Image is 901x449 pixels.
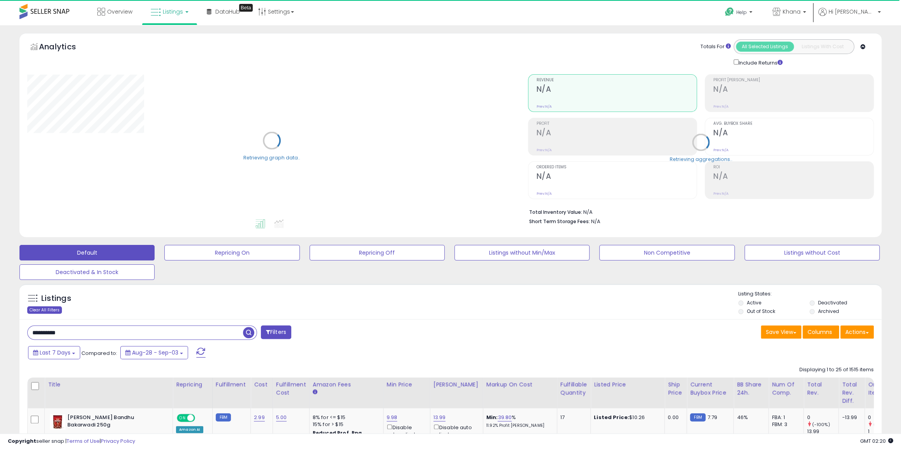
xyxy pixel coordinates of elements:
div: Ship Price [668,381,683,397]
p: 11.92% Profit [PERSON_NAME] [486,423,551,428]
span: Last 7 Days [40,349,70,356]
span: Overview [107,8,132,16]
div: Num of Comp. [772,381,800,397]
div: Total Rev. [807,381,835,397]
button: Actions [840,325,874,339]
div: $10.26 [594,414,658,421]
div: % [486,432,551,447]
a: 39.80 [498,414,512,421]
div: 46% [737,414,762,421]
a: 9.98 [387,414,398,421]
label: Deactivated [818,299,847,306]
b: Max: [486,432,500,439]
b: Min: [486,414,498,421]
span: Aug-28 - Sep-03 [132,349,178,356]
div: FBM: 3 [772,421,797,428]
div: 17 [560,414,584,421]
b: Reduced Prof. Rng. [313,430,364,436]
button: Aug-28 - Sep-03 [120,346,188,359]
a: Terms of Use [67,437,100,445]
div: 1 [868,428,899,435]
div: 0 [807,414,838,421]
a: 13.99 [433,414,446,421]
small: FBM [690,413,705,421]
button: Save View [761,325,801,339]
label: Archived [818,308,839,314]
b: [PERSON_NAME] Bandhu Bakarwadi 250g [67,414,162,430]
div: Min Price [387,381,427,389]
i: Get Help [725,7,734,17]
button: Non Competitive [599,245,734,260]
div: Amazon Fees [313,381,380,389]
button: Default [19,245,155,260]
span: Help [736,9,747,16]
button: Filters [261,325,291,339]
label: Active [747,299,761,306]
span: DataHub [215,8,240,16]
button: Listings without Min/Max [454,245,590,260]
div: 8% for <= $15 [313,414,377,421]
div: Include Returns [728,58,792,66]
button: Deactivated & In Stock [19,264,155,280]
div: Title [48,381,169,389]
small: Amazon Fees. [313,389,317,396]
button: Listings without Cost [744,245,880,260]
div: Fulfillment [216,381,247,389]
div: seller snap | | [8,438,135,445]
strong: Copyright [8,437,36,445]
div: Total Rev. Diff. [842,381,861,405]
div: 0.00 [668,414,681,421]
div: Clear All Filters [27,306,62,314]
a: 2.99 [254,414,265,421]
span: ON [178,415,187,421]
div: 15% for > $15 [313,421,377,428]
span: OFF [194,415,206,421]
button: Repricing Off [310,245,445,260]
h5: Analytics [39,41,91,54]
div: [PERSON_NAME] [433,381,480,389]
div: Fulfillment Cost [276,381,306,397]
a: Hi [PERSON_NAME] [818,8,881,25]
button: Listings With Cost [794,42,852,52]
a: 163.21 [500,432,514,440]
span: Khana [783,8,801,16]
span: 2025-09-11 02:20 GMT [860,437,893,445]
b: Listed Price: [594,414,629,421]
span: Hi [PERSON_NAME] [829,8,875,16]
a: Help [719,1,760,25]
div: 0 [868,414,899,421]
a: 5.00 [276,414,287,421]
div: Fulfillable Quantity [560,381,587,397]
span: Compared to: [81,349,117,357]
div: BB Share 24h. [737,381,765,397]
small: (-100%) [812,421,830,428]
a: Privacy Policy [101,437,135,445]
small: (-100%) [873,421,891,428]
span: Columns [808,328,832,336]
div: Displaying 1 to 25 of 1515 items [799,366,874,374]
button: Repricing On [164,245,299,260]
div: Cost [254,381,269,389]
div: Listed Price [594,381,661,389]
img: 41ANCUwM1kL._SL40_.jpg [50,414,65,430]
div: -13.99 [842,414,859,421]
div: Totals For [700,43,731,51]
div: Disable auto adjust max [433,423,477,438]
p: Listing States: [738,290,882,298]
div: Repricing [176,381,209,389]
span: Listings [163,8,183,16]
th: The percentage added to the cost of goods (COGS) that forms the calculator for Min & Max prices. [483,377,557,408]
button: Last 7 Days [28,346,80,359]
div: Ordered Items [868,381,896,397]
span: 7.79 [707,414,718,421]
small: FBM [216,413,231,421]
div: Disable auto adjust min [387,423,424,445]
h5: Listings [41,293,71,304]
div: Retrieving aggregations.. [669,155,732,162]
label: Out of Stock [747,308,775,314]
div: Retrieving graph data.. [243,154,300,161]
button: All Selected Listings [736,42,794,52]
div: % [486,414,551,428]
div: 13.99 [807,428,838,435]
div: Tooltip anchor [239,4,253,12]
